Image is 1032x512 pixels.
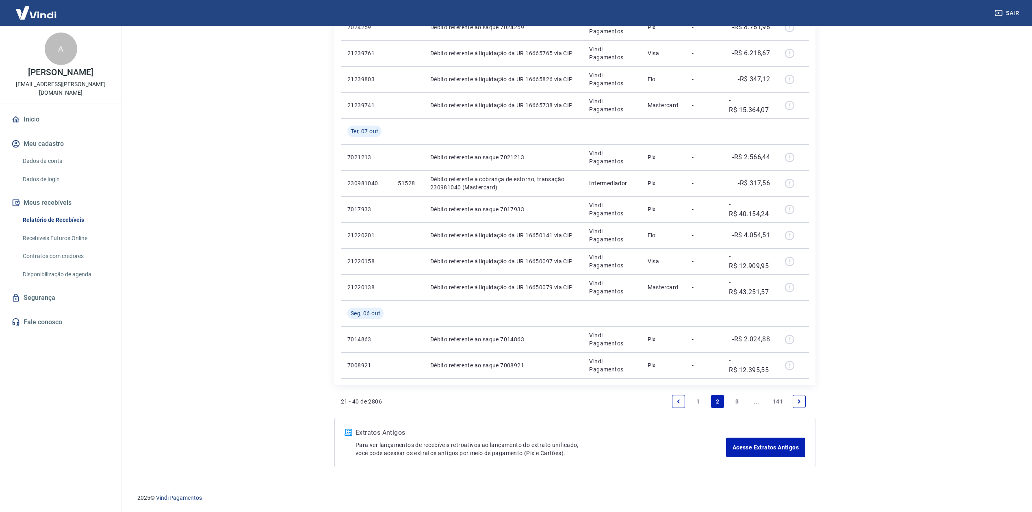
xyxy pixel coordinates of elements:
p: 7008921 [347,361,385,369]
p: Vindi Pagamentos [589,19,634,35]
p: Vindi Pagamentos [589,331,634,347]
p: - [692,335,716,343]
p: 21220138 [347,283,385,291]
p: 7014863 [347,335,385,343]
p: 7024259 [347,23,385,31]
p: -R$ 43.251,57 [729,278,770,297]
p: Vindi Pagamentos [589,149,634,165]
p: Elo [648,75,679,83]
p: - [692,153,716,161]
p: - [692,361,716,369]
p: 21 - 40 de 2806 [341,397,382,406]
p: -R$ 4.054,51 [732,230,770,240]
p: Vindi Pagamentos [589,71,634,87]
p: Débito referente ao saque 7021213 [430,153,577,161]
p: -R$ 8.761,96 [732,22,770,32]
a: Page 3 [731,395,744,408]
p: Pix [648,335,679,343]
p: Vindi Pagamentos [589,201,634,217]
p: Extratos Antigos [356,428,726,438]
p: Visa [648,257,679,265]
a: Dados de login [20,171,112,188]
a: Acesse Extratos Antigos [726,438,805,457]
p: Débito referente ao saque 7014863 [430,335,577,343]
a: Next page [793,395,806,408]
p: - [692,179,716,187]
p: 2025 © [137,494,1012,502]
a: Disponibilização de agenda [20,266,112,283]
p: 7017933 [347,205,385,213]
p: Débito referente à liquidação da UR 16665738 via CIP [430,101,577,109]
button: Sair [993,6,1022,21]
p: -R$ 2.566,44 [732,152,770,162]
p: Vindi Pagamentos [589,97,634,113]
a: Page 2 is your current page [711,395,724,408]
p: Mastercard [648,283,679,291]
p: Débito referente à liquidação da UR 16665826 via CIP [430,75,577,83]
p: [PERSON_NAME] [28,68,93,77]
p: 21239741 [347,101,385,109]
p: - [692,49,716,57]
a: Relatório de Recebíveis [20,212,112,228]
div: A [45,33,77,65]
p: Pix [648,153,679,161]
a: Vindi Pagamentos [156,495,202,501]
p: Elo [648,231,679,239]
p: - [692,283,716,291]
button: Meu cadastro [10,135,112,153]
p: Pix [648,23,679,31]
a: Recebíveis Futuros Online [20,230,112,247]
p: 230981040 [347,179,385,187]
p: -R$ 2.024,88 [732,334,770,344]
p: Vindi Pagamentos [589,227,634,243]
p: - [692,231,716,239]
img: ícone [345,429,352,436]
p: 21220201 [347,231,385,239]
p: -R$ 12.909,95 [729,252,770,271]
p: -R$ 40.154,24 [729,200,770,219]
p: - [692,101,716,109]
a: Fale conosco [10,313,112,331]
p: Débito referente à liquidação da UR 16665765 via CIP [430,49,577,57]
p: Vindi Pagamentos [589,45,634,61]
a: Previous page [672,395,685,408]
a: Page 1 [692,395,705,408]
p: 21239761 [347,49,385,57]
p: -R$ 6.218,67 [732,48,770,58]
p: Débito referente ao saque 7008921 [430,361,577,369]
p: Pix [648,179,679,187]
a: Início [10,111,112,128]
p: 21220158 [347,257,385,265]
p: Vindi Pagamentos [589,279,634,295]
p: - [692,205,716,213]
a: Segurança [10,289,112,307]
p: Débito referente ao saque 7024259 [430,23,577,31]
span: Seg, 06 out [351,309,380,317]
p: Pix [648,361,679,369]
p: -R$ 12.395,55 [729,356,770,375]
p: - [692,257,716,265]
p: Mastercard [648,101,679,109]
p: - [692,23,716,31]
p: Débito referente a cobrança de estorno, transação 230981040 (Mastercard) [430,175,577,191]
p: Vindi Pagamentos [589,253,634,269]
p: 51528 [398,179,417,187]
p: Intermediador [589,179,634,187]
p: Pix [648,205,679,213]
p: Débito referente à liquidação da UR 16650141 via CIP [430,231,577,239]
a: Jump forward [750,395,763,408]
p: -R$ 15.364,07 [729,95,770,115]
p: Para ver lançamentos de recebíveis retroativos ao lançamento do extrato unificado, você pode aces... [356,441,726,457]
p: 21239803 [347,75,385,83]
p: Vindi Pagamentos [589,357,634,373]
a: Dados da conta [20,153,112,169]
p: -R$ 317,56 [738,178,770,188]
ul: Pagination [669,392,809,411]
p: [EMAIL_ADDRESS][PERSON_NAME][DOMAIN_NAME] [7,80,115,97]
p: Débito referente à liquidação da UR 16650079 via CIP [430,283,577,291]
p: Débito referente ao saque 7017933 [430,205,577,213]
a: Contratos com credores [20,248,112,265]
p: -R$ 347,12 [738,74,770,84]
p: Visa [648,49,679,57]
p: - [692,75,716,83]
